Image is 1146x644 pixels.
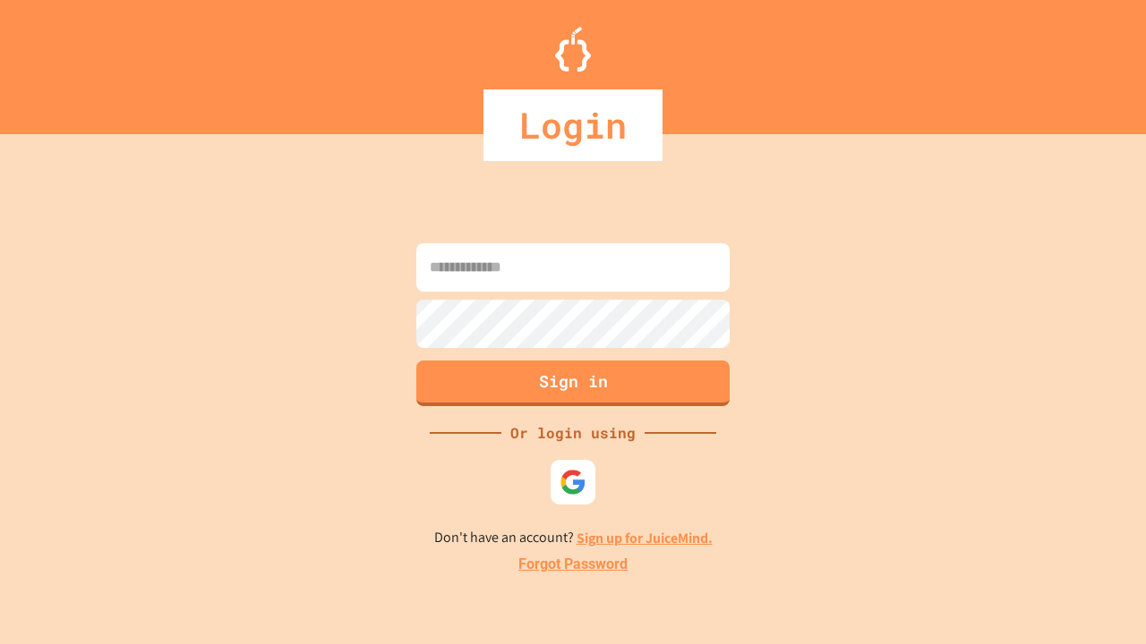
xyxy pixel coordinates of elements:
[555,27,591,72] img: Logo.svg
[560,469,586,496] img: google-icon.svg
[434,527,713,549] p: Don't have an account?
[577,529,713,547] a: Sign up for JuiceMind.
[518,554,628,575] a: Forgot Password
[1071,572,1128,626] iframe: chat widget
[501,422,645,444] div: Or login using
[483,89,663,161] div: Login
[997,495,1128,571] iframe: chat widget
[416,360,730,406] button: Sign in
